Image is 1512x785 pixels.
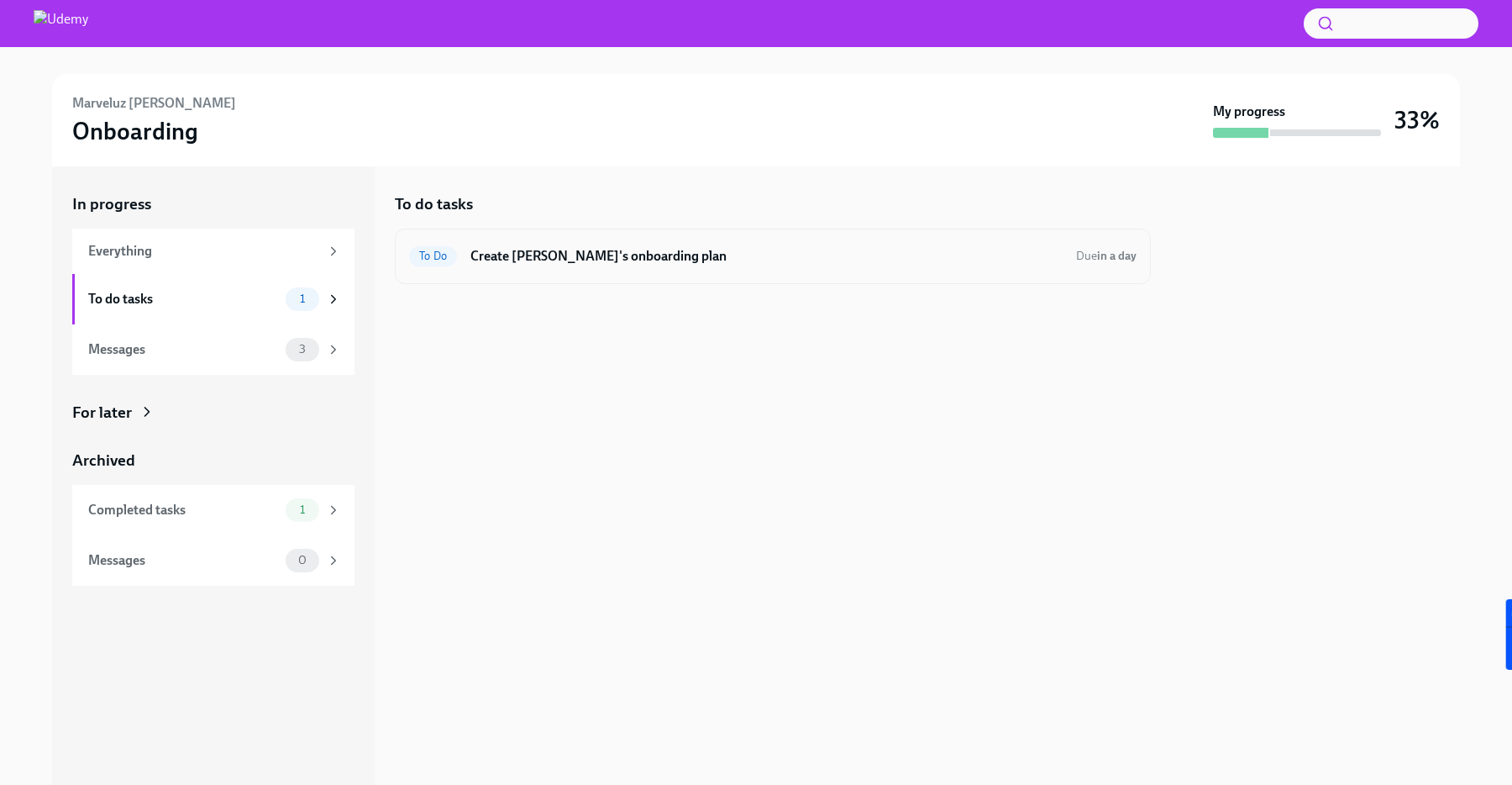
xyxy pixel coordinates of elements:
[72,229,354,274] a: Everything
[288,554,317,566] span: 0
[72,535,354,586] a: Messages0
[72,402,132,424] div: For later
[1076,248,1137,264] span: September 5th, 2025 13:00
[1076,249,1137,263] span: Due
[1097,249,1137,263] strong: in a day
[409,250,457,262] span: To Do
[72,402,354,424] a: For later
[395,193,473,215] h5: To do tasks
[72,116,198,146] h3: Onboarding
[34,10,88,37] img: Udemy
[72,274,354,324] a: To do tasks1
[72,94,236,113] h6: Marveluz [PERSON_NAME]
[1394,105,1440,135] h3: 33%
[88,242,319,261] div: Everything
[409,243,1137,270] a: To DoCreate [PERSON_NAME]'s onboarding planDuein a day
[72,324,354,375] a: Messages3
[72,450,354,472] a: Archived
[470,247,1063,266] h6: Create [PERSON_NAME]'s onboarding plan
[88,340,279,359] div: Messages
[72,485,354,535] a: Completed tasks1
[290,503,315,516] span: 1
[290,292,315,305] span: 1
[88,551,279,570] div: Messages
[88,501,279,519] div: Completed tasks
[72,193,354,215] a: In progress
[88,290,279,308] div: To do tasks
[1213,103,1285,121] strong: My progress
[289,343,316,356] span: 3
